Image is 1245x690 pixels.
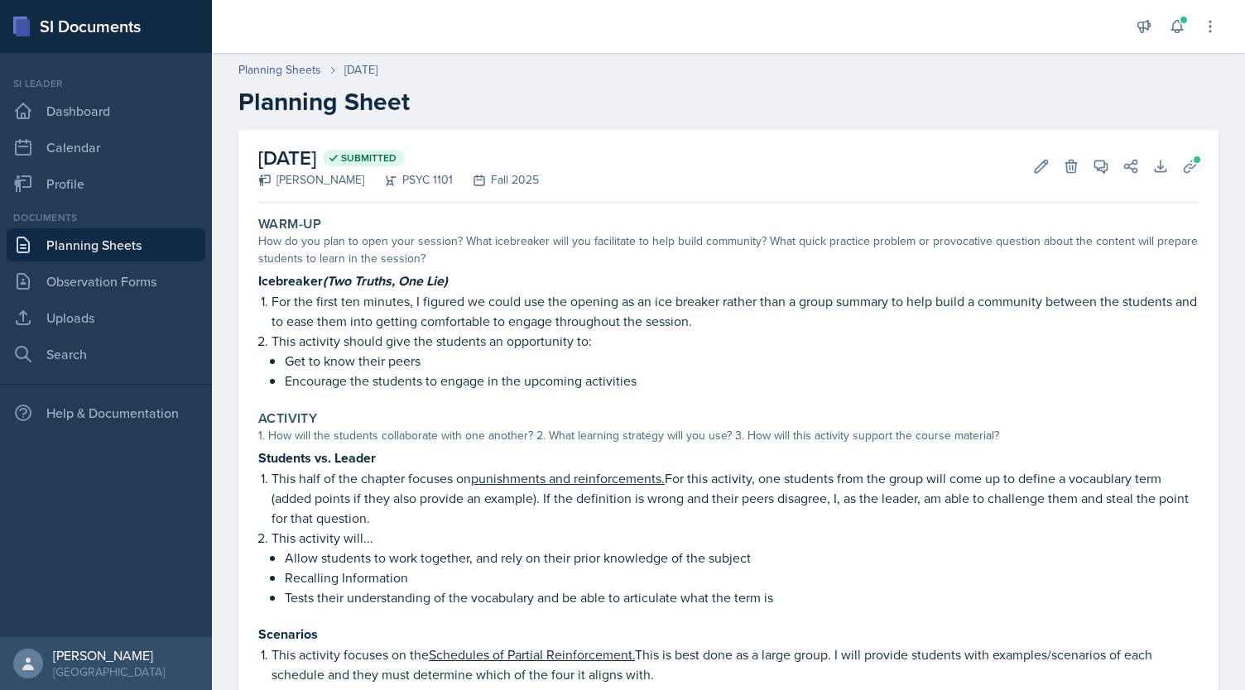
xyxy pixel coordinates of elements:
p: For the first ten minutes, I figured we could use the opening as an ice breaker rather than a gro... [272,291,1199,331]
div: 1. How will the students collaborate with one another? 2. What learning strategy will you use? 3.... [258,427,1199,444]
div: PSYC 1101 [364,171,453,189]
p: Tests their understanding of the vocabulary and be able to articulate what the term is [285,587,1199,607]
p: This activity should give the students an opportunity to: [272,331,1199,351]
div: Help & Documentation [7,396,205,429]
a: Planning Sheets [238,61,321,79]
p: Encourage the students to engage in the upcoming activities [285,371,1199,391]
strong: Icebreaker [258,271,448,290]
strong: Students vs. Leader [258,448,376,467]
u: punishments and reinforcements. [471,469,665,487]
p: This activity will... [272,528,1199,548]
div: Si leader [7,76,205,91]
span: Submitted [341,151,397,165]
p: Recalling Information [285,568,1199,587]
strong: Scenarios [258,625,318,644]
a: Profile [7,167,205,200]
p: This activity focuses on the This is best done as a large group. I will provide students with exa... [272,644,1199,684]
p: Get to know their peers [285,351,1199,371]
em: (Two Truths, One Lie) [323,271,448,290]
a: Dashboard [7,94,205,127]
a: Observation Forms [7,265,205,298]
div: [GEOGRAPHIC_DATA] [53,664,165,680]
div: Documents [7,210,205,225]
label: Warm-Up [258,216,322,232]
div: [DATE] [344,61,377,79]
a: Planning Sheets [7,228,205,261]
div: Fall 2025 [453,171,539,189]
label: Activity [258,410,317,427]
div: [PERSON_NAME] [53,647,165,664]
a: Uploads [7,301,205,334]
a: Calendar [7,131,205,164]
p: Allow students to work together, and rely on their prior knowledge of the subject [285,548,1199,568]
h2: [DATE] [258,143,539,173]
div: How do you plan to open your session? What icebreaker will you facilitate to help build community... [258,232,1199,267]
div: [PERSON_NAME] [258,171,364,189]
a: Search [7,338,205,371]
p: This half of the chapter focuses on For this activity, one students from the group will come up t... [272,468,1199,528]
u: Schedules of Partial Reinforcement. [429,645,635,664]
h2: Planning Sheet [238,87,1219,117]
